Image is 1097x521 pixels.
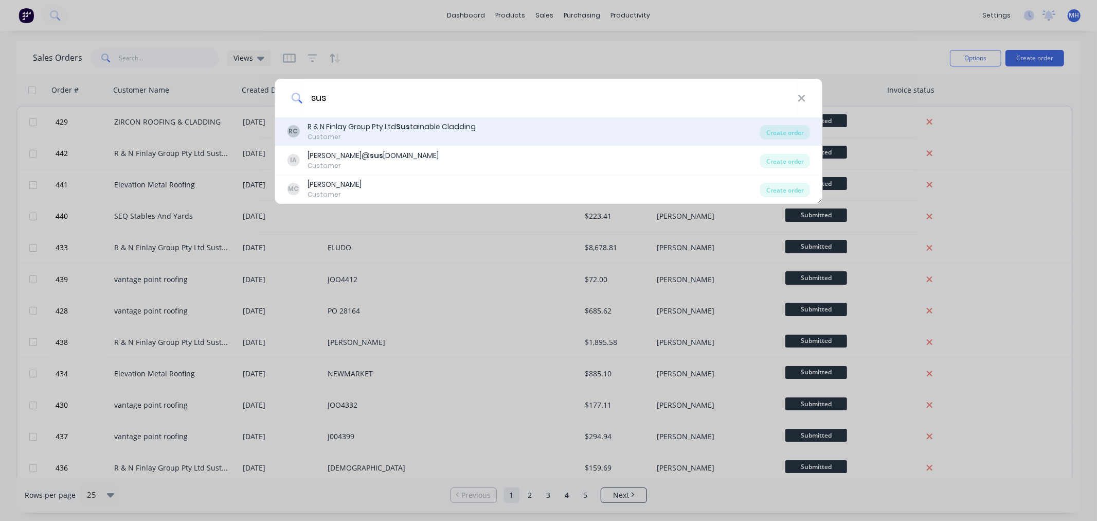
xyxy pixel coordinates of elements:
div: Create order [760,154,810,168]
div: R & N Finlay Group Pty Ltd tainable Cladding [308,121,476,132]
div: Customer [308,132,476,142]
div: Customer [308,190,362,199]
div: MC [287,183,299,195]
div: [PERSON_NAME]@ [DOMAIN_NAME] [308,150,439,161]
b: sus [370,150,383,161]
div: IA [287,154,299,166]
div: RC [287,125,299,137]
div: Create order [760,183,810,197]
div: Create order [760,125,810,140]
input: Enter a customer name to create a new order... [302,79,798,117]
b: Sus [396,121,410,132]
div: Customer [308,161,439,170]
div: [PERSON_NAME] [308,179,362,190]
